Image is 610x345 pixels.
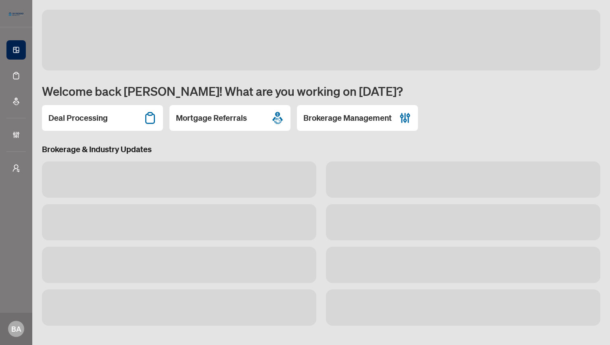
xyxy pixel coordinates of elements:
h2: Mortgage Referrals [176,112,247,124]
h2: Deal Processing [48,112,108,124]
h2: Brokerage Management [303,112,392,124]
span: BA [11,323,21,335]
h1: Welcome back [PERSON_NAME]! What are you working on [DATE]? [42,83,600,99]
span: user-switch [12,164,20,172]
img: logo [6,10,26,18]
h3: Brokerage & Industry Updates [42,144,600,155]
